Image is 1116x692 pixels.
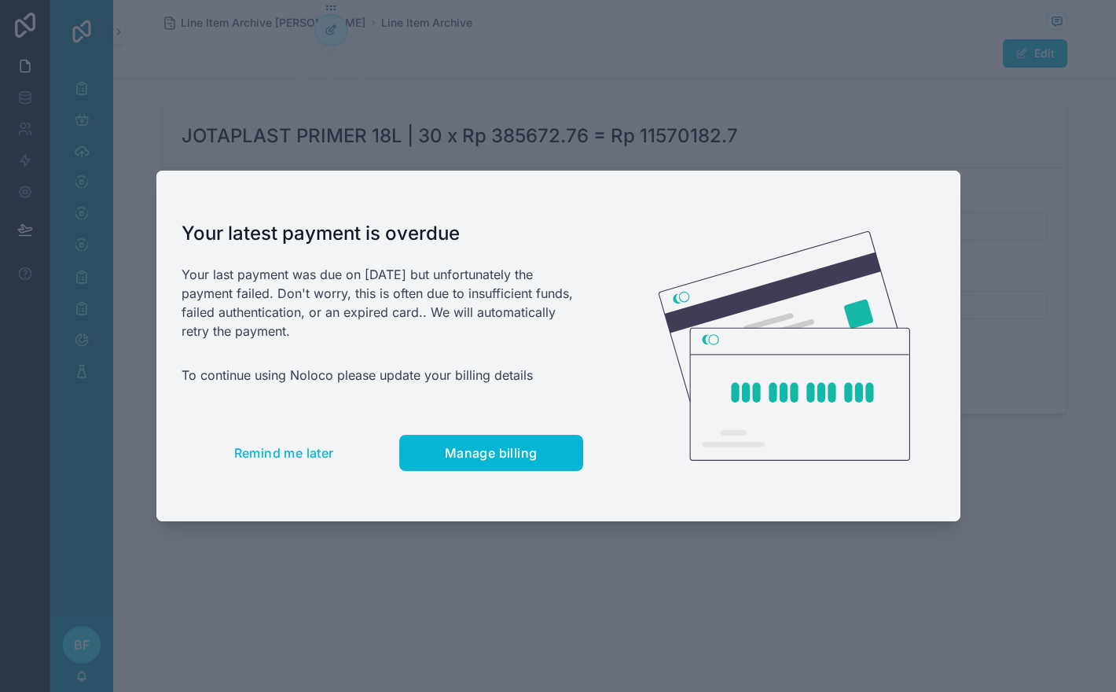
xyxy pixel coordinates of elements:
h1: Your latest payment is overdue [182,221,583,246]
button: Manage billing [399,435,583,471]
span: Manage billing [445,445,538,461]
span: Remind me later [234,445,334,461]
p: Your last payment was due on [DATE] but unfortunately the payment failed. Don't worry, this is of... [182,265,583,340]
img: Credit card illustration [659,231,910,461]
p: To continue using Noloco please update your billing details [182,366,583,385]
button: Remind me later [182,435,387,471]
